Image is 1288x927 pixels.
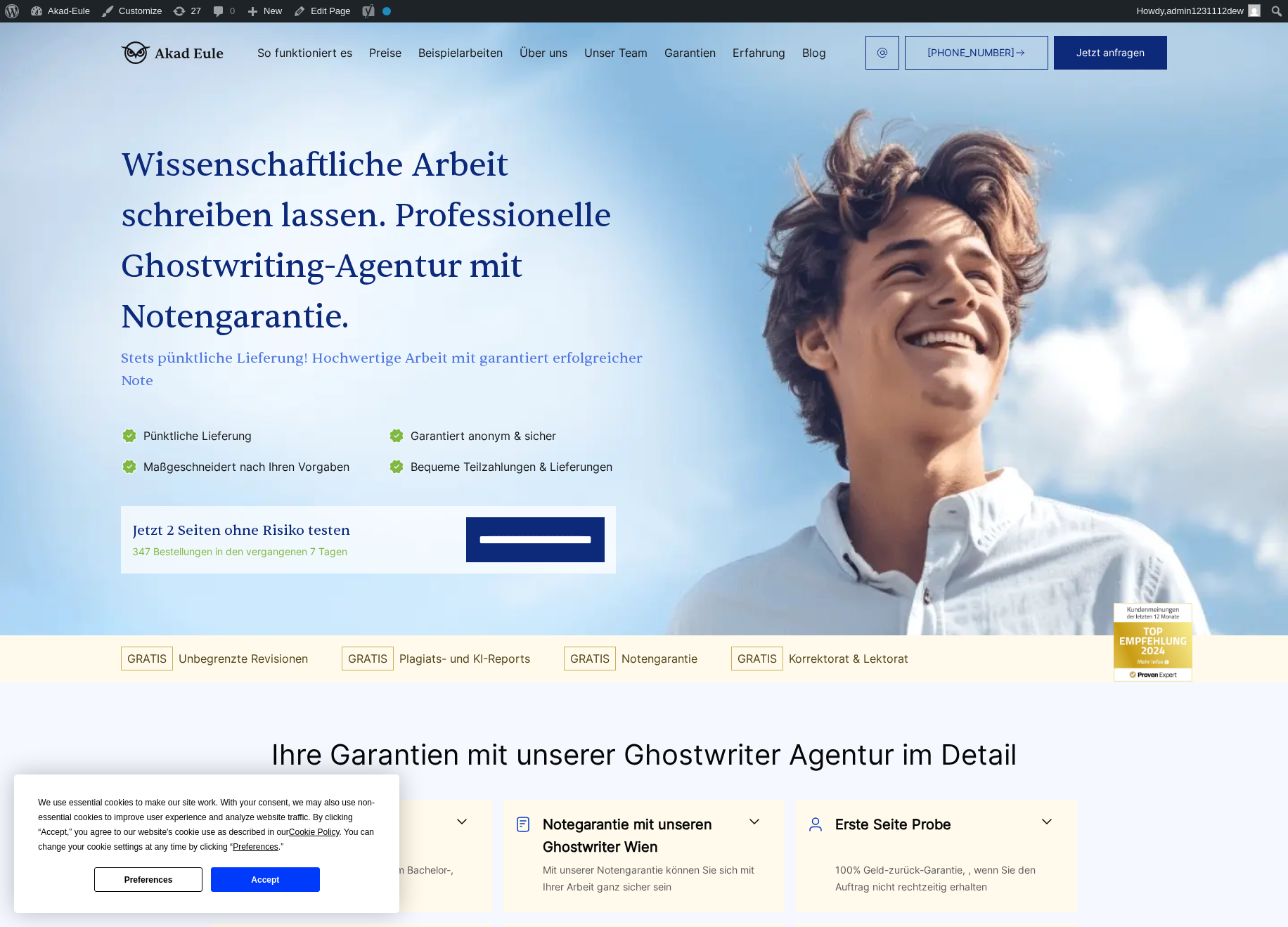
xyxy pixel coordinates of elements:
[622,647,697,670] span: Notengarantie
[289,827,340,837] span: Cookie Policy
[14,774,399,913] div: Cookie Consent Prompt
[789,647,908,670] span: Korrektorat & Lektorat
[342,647,394,670] span: GRATIS
[664,47,716,58] a: Garantien
[733,47,785,58] a: Erfahrung
[835,813,1050,858] h3: Erste Seite Probe
[233,842,278,852] span: Preferences
[515,816,532,833] img: Notegarantie mit unseren Ghostwriter Wien
[250,813,465,858] h3: Höchste Qualität beim Ghostwriting
[121,347,650,392] span: Stets pünktliche Lieferung! Hochwertige Arbeit mit garantiert erfolgreicher Note
[94,867,202,892] button: Preferences
[388,424,647,447] li: Garantiert anonym & sicher
[257,47,352,58] a: So funktioniert es
[38,796,375,855] div: We use essential cookies to make our site work. With your consent, we may also use non-essential ...
[179,647,308,670] span: Unbegrenzte Revisionen
[121,141,650,343] h1: Wissenschaftliche Arbeit schreiben lassen. Professionelle Ghostwriting-Agentur mit Notengarantie.
[121,455,380,478] li: Maßgeschneidert nach Ihren Vorgaben
[1166,6,1244,16] span: admin1231112dew
[399,647,530,670] span: Plagiats- und KI-Reports
[564,647,616,670] span: GRATIS
[369,47,401,58] a: Preise
[927,47,1015,58] span: [PHONE_NUMBER]
[211,867,319,892] button: Accept
[584,47,648,58] a: Unser Team
[121,424,380,447] li: Pünktliche Lieferung
[388,455,647,478] li: Bequeme Teilzahlungen & Lieferungen
[382,7,391,15] div: No index
[132,543,350,560] div: 347 Bestellungen in den vergangenen 7 Tagen
[132,519,350,542] div: Jetzt 2 Seiten ohne Risiko testen
[802,47,826,58] a: Blog
[731,647,783,670] span: GRATIS
[543,862,773,895] div: Mit unserer Notengarantie können Sie sich mit Ihrer Arbeit ganz sicher sein
[121,738,1167,772] h2: Ihre Garantien mit unserer Ghostwriter Agentur im Detail
[418,47,503,58] a: Beispielarbeiten
[807,816,824,833] img: Erste Seite Probe
[543,813,757,858] h3: Notegarantie mit unseren Ghostwriter Wien
[905,36,1048,70] a: [PHONE_NUMBER]
[520,47,567,58] a: Über uns
[1054,36,1167,70] button: Jetzt anfragen
[877,47,888,58] img: email
[121,647,173,670] span: GRATIS
[121,41,224,64] img: logo
[835,862,1066,895] div: 100% Geld-zurück-Garantie, , wenn Sie den Auftrag nicht rechtzeitig erhalten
